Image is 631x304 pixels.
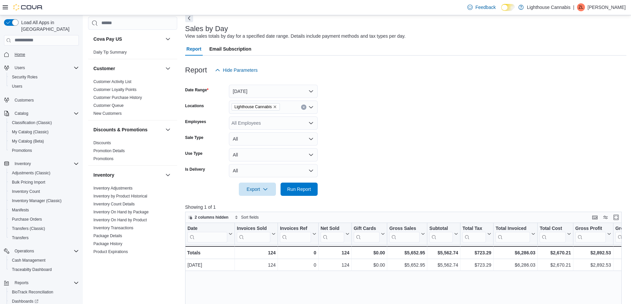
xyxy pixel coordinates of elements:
a: Purchase Orders [9,215,45,223]
div: Total Invoiced [496,226,530,242]
button: Transfers (Classic) [7,224,81,233]
div: Discounts & Promotions [88,139,177,165]
button: Display options [602,213,609,221]
span: Promotions [9,147,79,154]
button: Gross Profit [575,226,611,242]
span: My Catalog (Beta) [9,137,79,145]
span: Package Details [93,233,122,239]
a: Promotion Details [93,149,125,153]
span: Traceabilty Dashboard [12,267,52,272]
button: Customer [93,65,163,72]
a: New Customers [93,111,122,116]
div: Net Sold [320,226,344,242]
span: Package History [93,241,122,246]
span: Promotions [12,148,32,153]
span: Inventory Transactions [93,225,133,231]
div: $2,892.53 [575,249,611,257]
a: Feedback [465,1,498,14]
button: Invoices Sold [237,226,276,242]
span: Dashboards [12,299,38,304]
div: Gross Profit [575,226,606,242]
label: Use Type [185,151,202,156]
div: Gross Sales [389,226,420,242]
button: Next [185,14,193,22]
p: Showing 1 of 1 [185,204,626,210]
span: Traceabilty Dashboard [9,266,79,274]
button: [DATE] [229,85,318,98]
label: Date Range [185,87,209,93]
a: My Catalog (Classic) [9,128,51,136]
p: [PERSON_NAME] [588,3,626,11]
span: Product Expirations [93,249,128,254]
span: Hide Parameters [223,67,258,73]
a: Manifests [9,206,31,214]
a: Home [12,51,28,59]
button: Cash Management [7,256,81,265]
span: BioTrack Reconciliation [12,289,53,295]
p: Lighthouse Cannabis [527,3,571,11]
button: Catalog [1,109,81,118]
button: Users [12,64,27,72]
a: Classification (Classic) [9,119,55,127]
input: Dark Mode [501,4,515,11]
a: Bulk Pricing Import [9,178,48,186]
div: Date [187,226,227,242]
a: Promotions [93,156,114,161]
a: Customers [12,96,36,104]
span: Transfers (Classic) [12,226,45,231]
div: 124 [237,249,276,257]
span: Discounts [93,140,111,146]
button: Hide Parameters [212,64,260,77]
button: Keyboard shortcuts [591,213,599,221]
label: Is Delivery [185,167,205,172]
h3: Report [185,66,207,74]
span: Reports [15,280,28,285]
button: Open list of options [308,120,314,126]
button: Customers [1,95,81,105]
div: 124 [320,249,349,257]
span: Transfers [9,234,79,242]
button: Operations [1,246,81,256]
div: 124 [321,261,349,269]
span: Promotion Details [93,148,125,153]
span: My Catalog (Beta) [12,139,44,144]
a: Package History [93,241,122,246]
span: Operations [15,248,34,254]
span: Inventory Count Details [93,201,135,207]
div: [DATE] [187,261,233,269]
label: Locations [185,103,204,109]
div: Total Cost [540,226,565,242]
span: Export [243,183,272,196]
span: Run Report [287,186,311,193]
button: Cova Pay US [164,35,172,43]
a: Traceabilty Dashboard [9,266,54,274]
span: Bulk Pricing Import [9,178,79,186]
span: Daily Tip Summary [93,50,127,55]
span: ZL [579,3,583,11]
span: My Catalog (Classic) [12,129,49,135]
span: Users [12,84,22,89]
label: Employees [185,119,206,124]
span: 2 columns hidden [195,215,229,220]
span: Sort fields [241,215,259,220]
button: Promotions [7,146,81,155]
span: Adjustments (Classic) [9,169,79,177]
a: Cash Management [9,256,48,264]
div: $723.29 [462,261,491,269]
span: Users [12,64,79,72]
div: Zhi Liang [577,3,585,11]
div: Gift Card Sales [353,226,380,242]
button: Subtotal [429,226,458,242]
span: Customer Activity List [93,79,131,84]
a: Inventory by Product Historical [93,194,147,198]
button: Open list of options [308,105,314,110]
a: BioTrack Reconciliation [9,288,56,296]
div: $5,652.95 [389,249,425,257]
button: Home [1,50,81,59]
h3: Sales by Day [185,25,228,33]
button: Gross Sales [389,226,425,242]
div: $723.29 [462,249,491,257]
span: Inventory Manager (Classic) [9,197,79,205]
button: Operations [12,247,37,255]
